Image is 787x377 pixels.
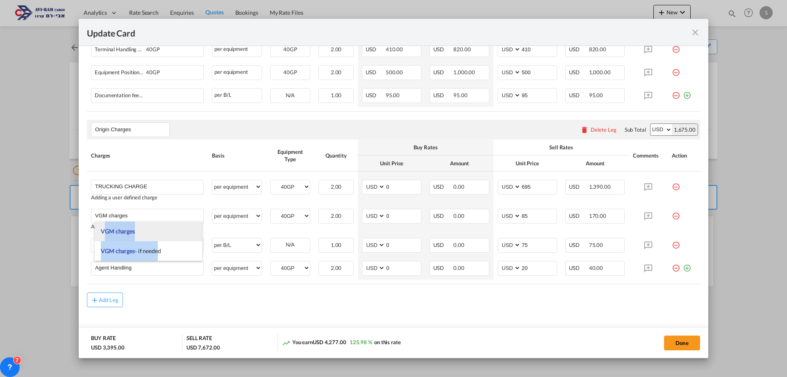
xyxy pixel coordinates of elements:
[453,265,464,271] span: 0.00
[101,228,135,235] span: VGM charges
[683,261,691,269] md-icon: icon-plus-circle-outline green-400-fg
[212,88,262,103] div: per B/L
[87,27,690,37] div: Update Card
[95,43,174,53] div: Terminal Handling Service - Destination
[91,344,127,351] div: USD 3,395.00
[453,69,475,75] span: 1,000.00
[433,212,452,219] span: USD
[91,296,99,304] md-icon: icon-plus md-link-fg s20
[664,336,700,350] button: Done
[569,46,588,53] span: USD
[672,180,680,188] md-icon: icon-minus-circle-outline red-400-fg
[212,152,262,159] div: Basis
[580,126,616,133] button: Delete Leg
[569,212,588,219] span: USD
[453,92,468,98] span: 95.00
[521,89,557,101] input: 95
[569,69,588,75] span: USD
[589,242,603,248] span: 75.00
[591,126,616,133] div: Delete Leg
[589,69,611,75] span: 1,000.00
[187,334,212,344] div: SELL RATE
[91,209,203,222] md-input-container: VGM charges
[521,43,557,55] input: 410
[569,92,588,98] span: USD
[672,65,680,73] md-icon: icon-minus-circle-outline red-400-fg
[212,261,262,274] select: per equipment
[386,92,400,98] span: 95.00
[95,89,174,98] div: Documentation fee - Destination
[91,238,203,251] md-input-container: Origin Doc Fee
[358,155,425,171] th: Unit Price
[453,242,464,248] span: 0.00
[362,144,489,151] div: Buy Rates
[672,124,698,135] div: 1,675.00
[95,66,174,75] div: Equipment Positioning Service – Import (CY)
[668,139,700,171] th: Action
[453,212,464,219] span: 0.00
[521,209,557,222] input: 85
[212,42,262,57] div: per equipment
[95,261,203,274] input: Charge Name
[91,261,203,274] md-input-container: Agent Handling
[672,88,680,96] md-icon: icon-minus-circle-outline red-400-fg
[625,126,646,133] div: Sub Total
[453,183,464,190] span: 0.00
[366,46,384,53] span: USD
[386,69,403,75] span: 500.00
[331,212,342,219] span: 2.00
[212,238,262,251] select: per B/L
[271,238,310,251] div: N/A
[453,46,471,53] span: 820.00
[212,180,262,193] select: per equipment
[433,46,452,53] span: USD
[331,92,342,98] span: 1.00
[91,224,204,230] div: Adding a user defined charge
[569,242,588,248] span: USD
[91,152,204,159] div: Charges
[561,155,629,171] th: Amount
[385,238,421,251] input: 0
[331,69,342,75] span: 2.00
[494,155,561,171] th: Unit Price
[672,42,680,50] md-icon: icon-minus-circle-outline red-400-fg
[569,183,588,190] span: USD
[87,292,123,307] button: Add Leg
[580,126,589,134] md-icon: icon-delete
[589,92,603,98] span: 95.00
[212,209,262,222] select: per equipment
[433,69,452,75] span: USD
[286,92,295,98] span: N/A
[433,265,452,271] span: USD
[144,69,160,75] span: 40GP
[521,180,557,192] input: 695
[99,297,118,302] div: Add Leg
[313,339,346,345] span: USD 4,277.00
[95,123,169,136] input: Leg Name
[283,46,297,53] span: 40GP
[589,183,611,190] span: 1,390.00
[690,27,700,37] md-icon: icon-close fg-AAA8AD m-0 pointer
[331,242,342,248] span: 1.00
[95,180,203,192] input: Charge Name
[366,69,384,75] span: USD
[672,238,680,246] md-icon: icon-minus-circle-outline red-400-fg
[91,334,116,344] div: BUY RATE
[569,265,588,271] span: USD
[433,183,452,190] span: USD
[433,92,452,98] span: USD
[385,209,421,222] input: 0
[282,339,290,347] md-icon: icon-trending-up
[433,242,452,248] span: USD
[498,144,625,151] div: Sell Rates
[101,247,161,254] span: VGM charges- if needed
[318,152,354,159] div: Quantity
[91,180,203,192] md-input-container: TRUCKING CHARGE
[331,46,342,53] span: 2.00
[629,139,667,171] th: Comments
[589,212,606,219] span: 170.00
[270,148,310,163] div: Equipment Type
[385,261,421,274] input: 0
[91,194,204,201] div: Adding a user defined charge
